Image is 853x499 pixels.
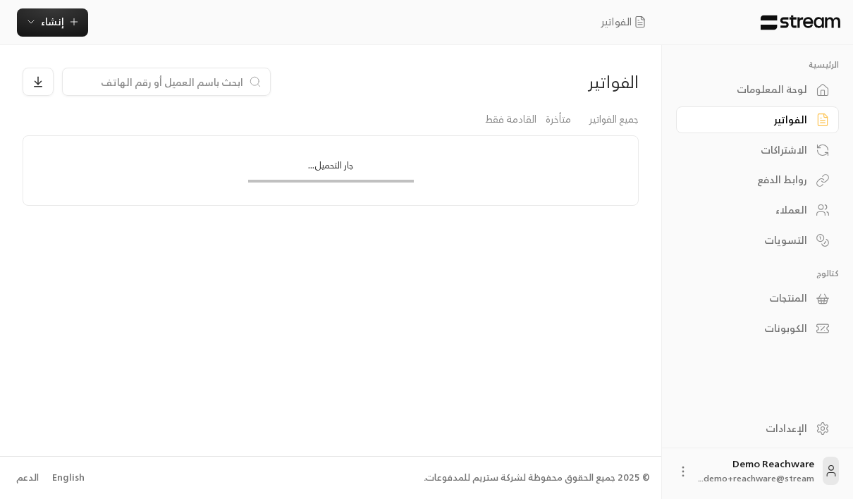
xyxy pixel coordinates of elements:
[52,471,85,485] div: English
[694,143,807,157] div: الاشتراكات
[676,59,839,70] p: الرئيسية
[676,106,839,134] a: الفواتير
[248,159,414,179] div: جار التحميل...
[589,107,639,132] a: جميع الفواتير
[495,70,639,93] div: الفواتير
[676,197,839,224] a: العملاء
[694,421,807,436] div: الإعدادات
[694,82,807,97] div: لوحة المعلومات
[676,76,839,104] a: لوحة المعلومات
[676,226,839,254] a: التسويات
[694,321,807,335] div: الكوبونات
[759,15,842,30] img: Logo
[424,471,650,485] div: © 2025 جميع الحقوق محفوظة لشركة ستريم للمدفوعات.
[699,471,814,486] span: demo+reachware@stream...
[676,315,839,343] a: الكوبونات
[676,285,839,312] a: المنتجات
[676,166,839,194] a: روابط الدفع
[694,203,807,217] div: العملاء
[676,136,839,164] a: الاشتراكات
[546,107,571,132] a: متأخرة
[699,457,814,485] div: Demo Reachware
[11,465,43,491] a: الدعم
[694,173,807,187] div: روابط الدفع
[694,113,807,127] div: الفواتير
[17,8,88,37] button: إنشاء
[71,74,243,90] input: ابحث باسم العميل أو رقم الهاتف
[485,107,536,132] a: القادمة فقط
[601,14,651,30] nav: breadcrumb
[41,13,64,30] span: إنشاء
[694,291,807,305] div: المنتجات
[676,268,839,279] p: كتالوج
[601,14,651,30] a: الفواتير
[694,233,807,247] div: التسويات
[676,414,839,442] a: الإعدادات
